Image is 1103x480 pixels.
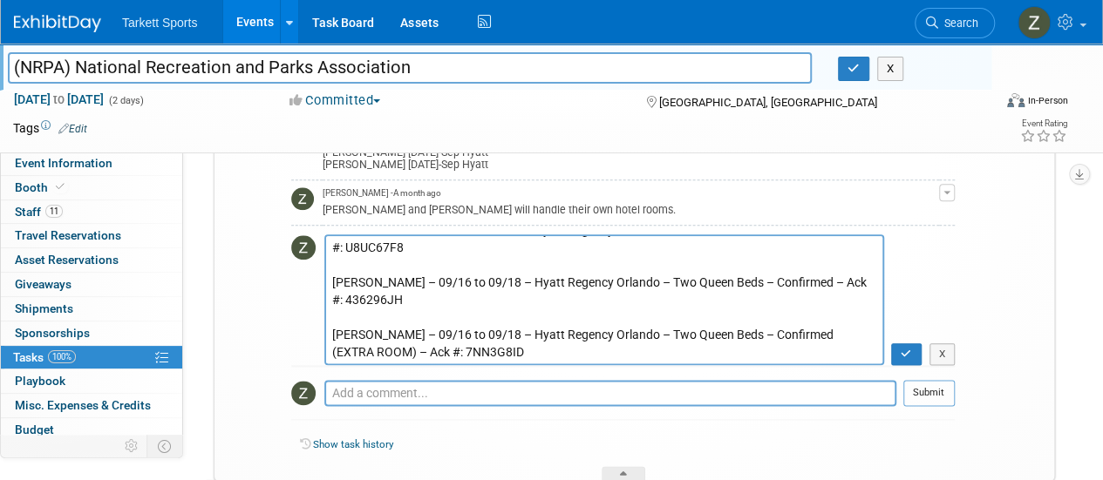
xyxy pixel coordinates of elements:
[1,346,182,369] a: Tasks100%
[1007,93,1025,107] img: Format-Inperson.png
[14,15,101,32] img: ExhibitDay
[1018,6,1051,39] img: Zak Sigler
[15,253,119,267] span: Asset Reservations
[915,8,995,38] a: Search
[914,91,1068,117] div: Event Format
[1,200,182,224] a: Staff11
[323,200,939,217] div: [PERSON_NAME] and [PERSON_NAME] will handle their own hotel rooms.
[15,156,112,170] span: Event Information
[1,273,182,296] a: Giveaways
[938,17,978,30] span: Search
[15,301,73,315] span: Shipments
[291,381,316,405] img: Zak Sigler
[15,180,68,194] span: Booth
[51,92,67,106] span: to
[117,435,147,457] td: Personalize Event Tab Strip
[323,187,441,199] span: [PERSON_NAME] - A month ago
[903,380,955,406] button: Submit
[122,16,197,30] span: Tarkett Sports
[1,176,182,199] a: Booth
[13,350,76,364] span: Tasks
[324,234,884,365] textarea: (5) rooms booked at the [GEOGRAPHIC_DATA] ([STREET_ADDRESS]) ✅ Confirmed – FieldTurf / Tarkett Sp...
[15,277,71,291] span: Giveaways
[48,350,76,363] span: 100%
[1,369,182,393] a: Playbook
[15,398,151,412] span: Misc. Expenses & Credits
[313,438,393,450] a: Show task history
[15,228,121,242] span: Travel Reservations
[107,95,144,106] span: (2 days)
[58,123,87,135] a: Edit
[56,182,65,192] i: Booth reservation complete
[877,57,904,81] button: X
[1,224,182,247] a: Travel Reservations
[1,297,182,321] a: Shipments
[15,326,90,340] span: Sponsorships
[658,96,876,109] span: [GEOGRAPHIC_DATA], [GEOGRAPHIC_DATA]
[15,423,54,436] span: Budget
[1,152,182,175] a: Event Information
[283,91,387,110] button: Committed
[13,119,87,137] td: Tags
[147,435,183,457] td: Toggle Event Tabs
[45,205,63,218] span: 11
[15,374,65,388] span: Playbook
[291,235,316,260] img: Zak Sigler
[1,321,182,345] a: Sponsorships
[1027,94,1068,107] div: In-Person
[291,187,314,210] img: Zak Sigler
[13,91,105,107] span: [DATE] [DATE]
[1,248,182,272] a: Asset Reservations
[15,205,63,219] span: Staff
[1,418,182,442] a: Budget
[929,343,956,366] button: X
[1020,119,1067,128] div: Event Rating
[1,394,182,417] a: Misc. Expenses & Credits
